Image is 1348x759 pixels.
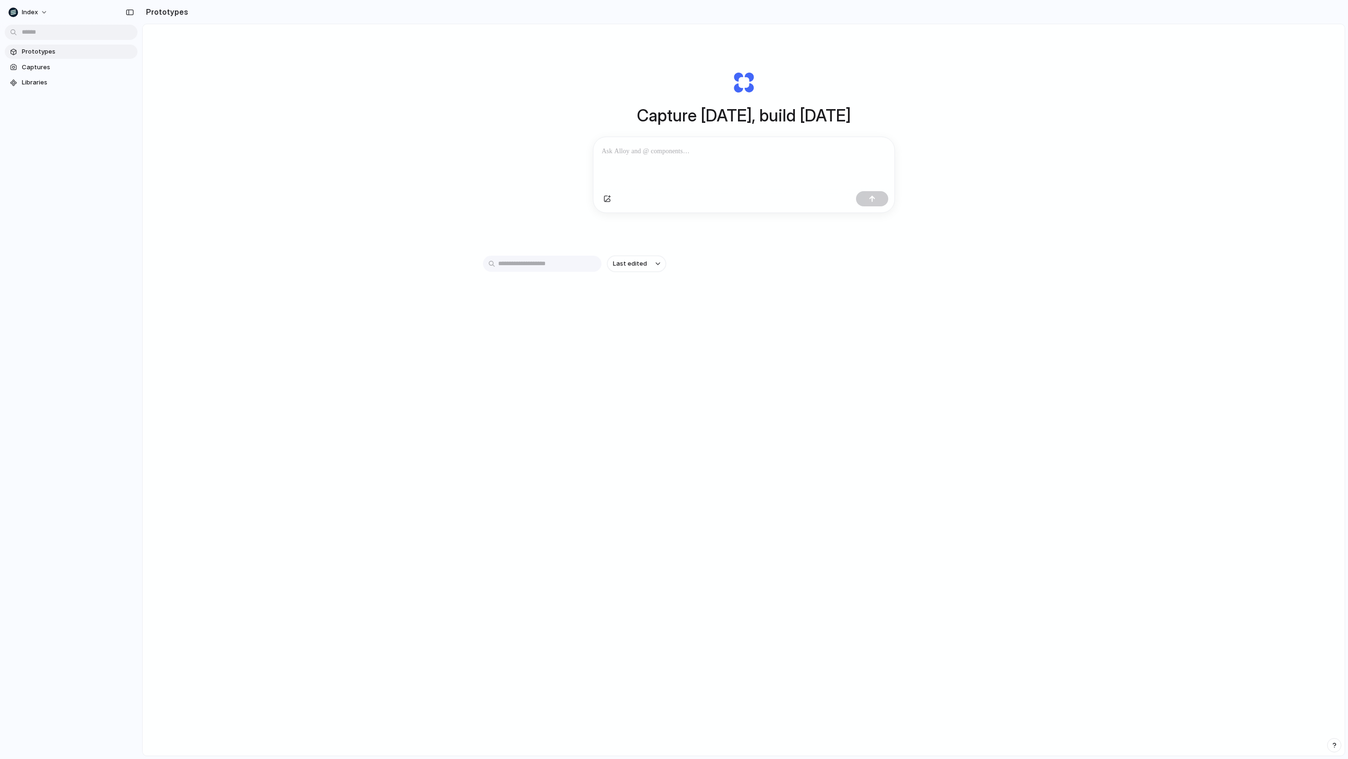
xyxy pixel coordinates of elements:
[142,6,188,18] h2: Prototypes
[22,47,134,56] span: Prototypes
[22,8,38,17] span: Index
[5,5,53,20] button: Index
[637,103,851,128] h1: Capture [DATE], build [DATE]
[5,75,137,90] a: Libraries
[22,78,134,87] span: Libraries
[613,259,647,268] span: Last edited
[607,256,666,272] button: Last edited
[5,45,137,59] a: Prototypes
[5,60,137,74] a: Captures
[22,63,134,72] span: Captures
